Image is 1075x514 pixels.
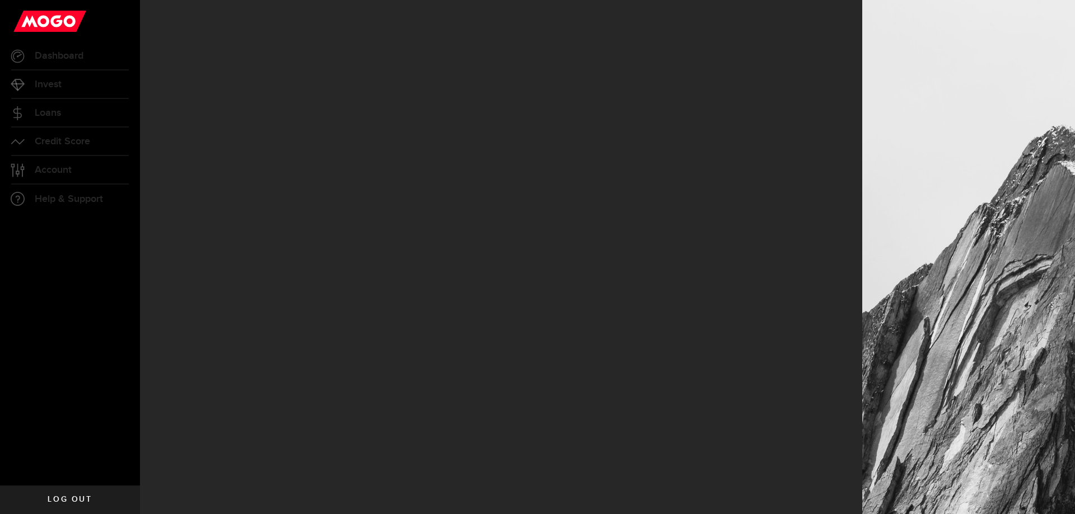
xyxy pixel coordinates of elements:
span: Dashboard [35,51,83,61]
span: Loans [35,108,61,118]
span: Log out [48,496,92,503]
span: Invest [35,79,62,89]
span: Credit Score [35,136,90,147]
span: Account [35,165,72,175]
span: Help & Support [35,194,103,204]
